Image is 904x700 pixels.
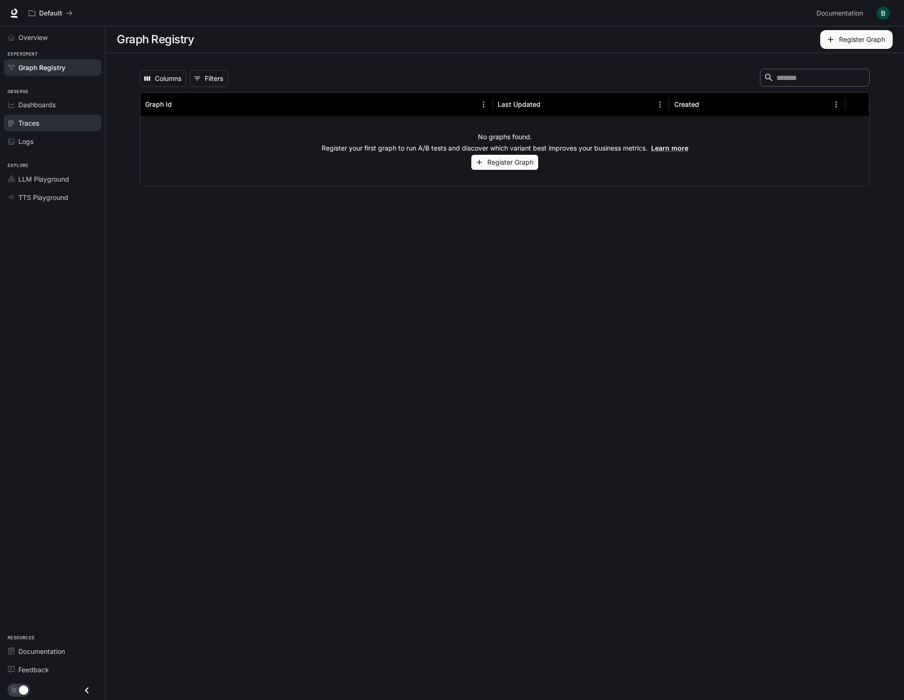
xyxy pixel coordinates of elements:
p: Register your first graph to run A/B tests and discover which variant best improves your business... [322,143,688,153]
a: Dashboards [4,96,101,113]
span: Traces [18,118,39,128]
button: Show filters [190,70,228,87]
button: All workspaces [24,4,77,23]
h1: Graph Registry [117,30,194,49]
a: Graph Registry [4,59,101,76]
div: Created [674,100,699,108]
p: Default [39,9,62,17]
span: Dark mode toggle [19,684,28,695]
button: Close drawer [76,681,97,700]
button: Sort [541,97,556,111]
span: Graph Registry [18,63,65,72]
span: Dashboards [18,100,56,110]
p: No graphs found. [478,132,532,142]
span: Logs [18,136,33,146]
span: Overview [18,32,48,42]
a: Logs [4,133,101,150]
span: Feedback [18,665,49,675]
span: Documentation [18,646,65,656]
button: Select columns [140,70,186,87]
button: Sort [173,97,187,111]
a: Documentation [813,4,870,23]
button: Register Graph [820,30,893,49]
a: TTS Playground [4,189,101,206]
a: Documentation [4,643,101,660]
button: User avatar [874,4,893,23]
div: Last Updated [498,100,541,108]
a: Overview [4,29,101,46]
button: Menu [476,97,491,111]
span: TTS Playground [18,192,68,202]
img: User avatar [877,7,890,20]
button: Menu [653,97,667,111]
a: LLM Playground [4,171,101,187]
div: Search [760,69,870,88]
a: Traces [4,115,101,131]
a: Learn more [651,144,688,152]
button: Menu [829,97,843,111]
div: Graph Id [145,100,172,108]
a: Feedback [4,661,101,678]
span: Documentation [816,8,863,19]
span: LLM Playground [18,174,69,184]
button: Sort [700,97,714,111]
button: Register Graph [471,155,538,170]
